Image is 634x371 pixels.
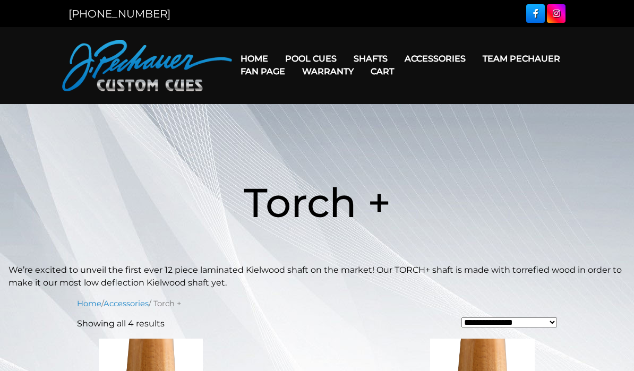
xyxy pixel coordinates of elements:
a: Shafts [345,45,396,72]
span: Torch + [244,178,391,227]
p: Showing all 4 results [77,317,165,330]
a: Accessories [104,299,149,308]
a: Home [232,45,277,72]
a: Team Pechauer [474,45,569,72]
p: We’re excited to unveil the first ever 12 piece laminated Kielwood shaft on the market! Our TORCH... [8,264,626,289]
nav: Breadcrumb [77,298,557,309]
a: Cart [362,58,402,85]
select: Shop order [461,317,557,327]
a: Pool Cues [277,45,345,72]
a: Fan Page [232,58,294,85]
a: Warranty [294,58,362,85]
a: [PHONE_NUMBER] [68,7,170,20]
a: Accessories [396,45,474,72]
a: Home [77,299,101,308]
img: Pechauer Custom Cues [62,40,232,91]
